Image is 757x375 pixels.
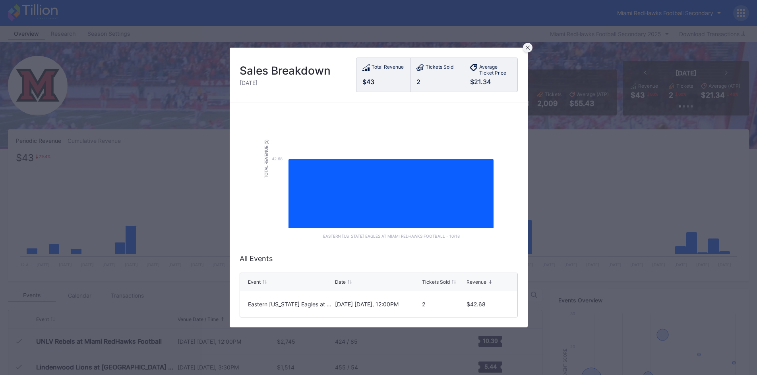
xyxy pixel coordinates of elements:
[240,79,331,86] div: [DATE]
[479,64,511,76] div: Average Ticket Price
[467,279,486,285] div: Revenue
[467,301,509,308] div: $42.68
[248,279,261,285] div: Event
[272,156,283,161] text: 42.68
[426,64,453,72] div: Tickets Sold
[335,301,420,308] div: [DATE] [DATE], 12:00PM
[416,78,458,86] div: 2
[422,301,465,308] div: 2
[248,301,333,308] div: Eastern [US_STATE] Eagles at [GEOGRAPHIC_DATA] RedHawks Football
[240,254,518,263] div: All Events
[372,64,404,72] div: Total Revenue
[323,234,459,238] text: Eastern [US_STATE] Eagles at Miami RedHawks Football - 10/18
[470,78,511,86] div: $21.34
[362,78,404,86] div: $43
[422,279,450,285] div: Tickets Sold
[264,139,268,178] text: Total Revenue ($)
[335,279,346,285] div: Date
[259,86,498,244] svg: Chart title
[240,64,331,77] div: Sales Breakdown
